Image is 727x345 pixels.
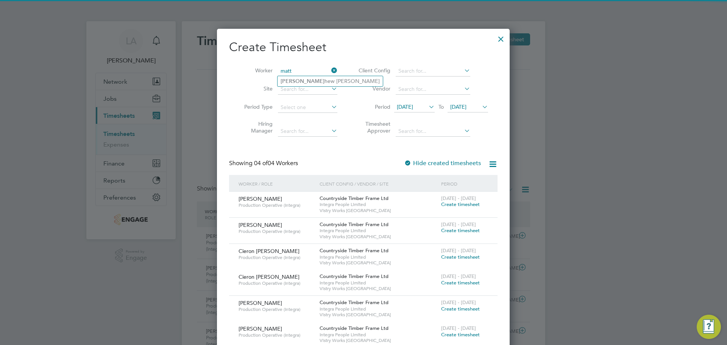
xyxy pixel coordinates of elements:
label: Hide created timesheets [404,159,481,167]
span: To [436,102,446,112]
span: Vistry Works [GEOGRAPHIC_DATA] [320,337,437,343]
span: Production Operative (Integra) [239,306,314,312]
input: Search for... [278,66,337,76]
span: Vistry Works [GEOGRAPHIC_DATA] [320,260,437,266]
span: [DATE] - [DATE] [441,195,476,201]
span: Create timesheet [441,306,480,312]
span: Production Operative (Integra) [239,228,314,234]
h2: Create Timesheet [229,39,498,55]
label: Period Type [239,103,273,110]
span: Countryside Timber Frame Ltd [320,299,388,306]
span: [DATE] - [DATE] [441,325,476,331]
span: Create timesheet [441,331,480,338]
span: Vistry Works [GEOGRAPHIC_DATA] [320,286,437,292]
span: Production Operative (Integra) [239,254,314,261]
label: Vendor [356,85,390,92]
span: Integra People Limited [320,280,437,286]
input: Search for... [396,66,470,76]
label: Client Config [356,67,390,74]
div: Client Config / Vendor / Site [318,175,439,192]
label: Timesheet Approver [356,120,390,134]
input: Search for... [396,84,470,95]
input: Select one [278,102,337,113]
li: hew [PERSON_NAME] [278,76,383,86]
span: [PERSON_NAME] [239,300,282,306]
label: Period [356,103,390,110]
span: Integra People Limited [320,332,437,338]
span: Integra People Limited [320,228,437,234]
span: Countryside Timber Frame Ltd [320,325,388,331]
span: Vistry Works [GEOGRAPHIC_DATA] [320,234,437,240]
span: Production Operative (Integra) [239,280,314,286]
span: [DATE] - [DATE] [441,221,476,228]
div: Showing [229,159,300,167]
span: Countryside Timber Frame Ltd [320,195,388,201]
input: Search for... [396,126,470,137]
span: Vistry Works [GEOGRAPHIC_DATA] [320,312,437,318]
span: Cieron [PERSON_NAME] [239,273,300,280]
span: Create timesheet [441,254,480,260]
span: [PERSON_NAME] [239,325,282,332]
span: [PERSON_NAME] [239,222,282,228]
div: Period [439,175,490,192]
span: Production Operative (Integra) [239,202,314,208]
span: 04 Workers [254,159,298,167]
span: [PERSON_NAME] [239,195,282,202]
span: Countryside Timber Frame Ltd [320,247,388,254]
span: [DATE] - [DATE] [441,273,476,279]
input: Search for... [278,84,337,95]
span: Integra People Limited [320,201,437,208]
span: [DATE] [397,103,413,110]
span: Create timesheet [441,279,480,286]
span: Integra People Limited [320,254,437,260]
input: Search for... [278,126,337,137]
span: Create timesheet [441,227,480,234]
span: Create timesheet [441,201,480,208]
span: Integra People Limited [320,306,437,312]
b: [PERSON_NAME] [281,78,324,84]
span: [DATE] - [DATE] [441,299,476,306]
button: Engage Resource Center [697,315,721,339]
span: [DATE] [450,103,466,110]
span: Cieron [PERSON_NAME] [239,248,300,254]
span: Countryside Timber Frame Ltd [320,221,388,228]
span: [DATE] - [DATE] [441,247,476,254]
span: 04 of [254,159,268,167]
label: Hiring Manager [239,120,273,134]
span: Production Operative (Integra) [239,332,314,338]
span: Vistry Works [GEOGRAPHIC_DATA] [320,208,437,214]
div: Worker / Role [237,175,318,192]
label: Worker [239,67,273,74]
label: Site [239,85,273,92]
span: Countryside Timber Frame Ltd [320,273,388,279]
